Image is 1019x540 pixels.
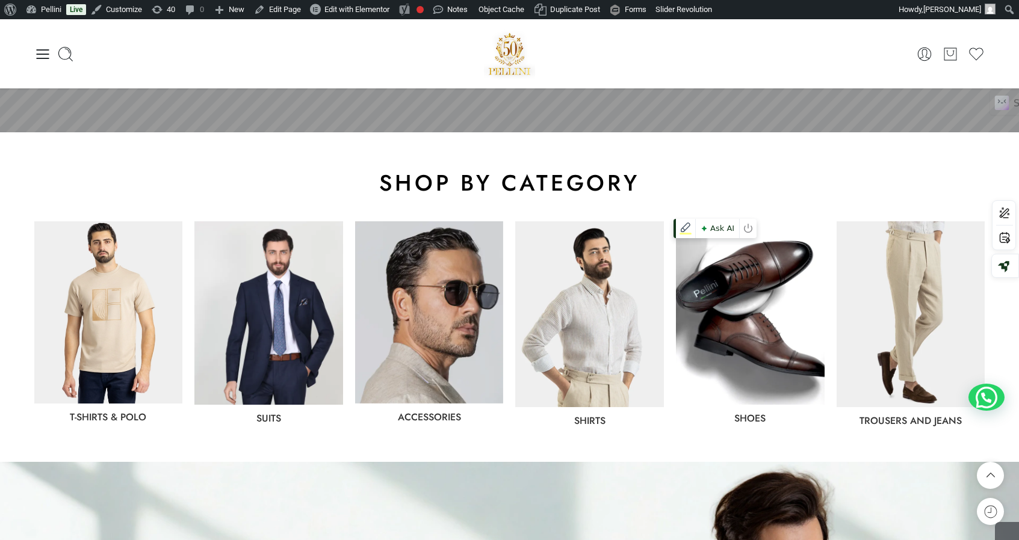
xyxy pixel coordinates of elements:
div: Focus keyphrase not set [417,6,424,13]
span: Edit with Elementor [324,5,389,14]
span: Slider Revolution [655,5,712,14]
h2: shop by category [34,168,985,197]
a: Pellini - [484,28,536,79]
a: My Account [916,46,933,63]
a: shoes [734,411,766,425]
a: Shirts [574,414,606,428]
span: Ask AI [698,221,737,236]
a: Wishlist [968,46,985,63]
a: Accessories [398,410,461,424]
a: Cart [942,46,959,63]
a: Suits [256,411,281,425]
span: [PERSON_NAME] [923,5,981,14]
img: Pellini [484,28,536,79]
a: Trousers and jeans [859,414,962,428]
a: T-Shirts & Polo [70,410,146,424]
a: Live [66,4,86,15]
